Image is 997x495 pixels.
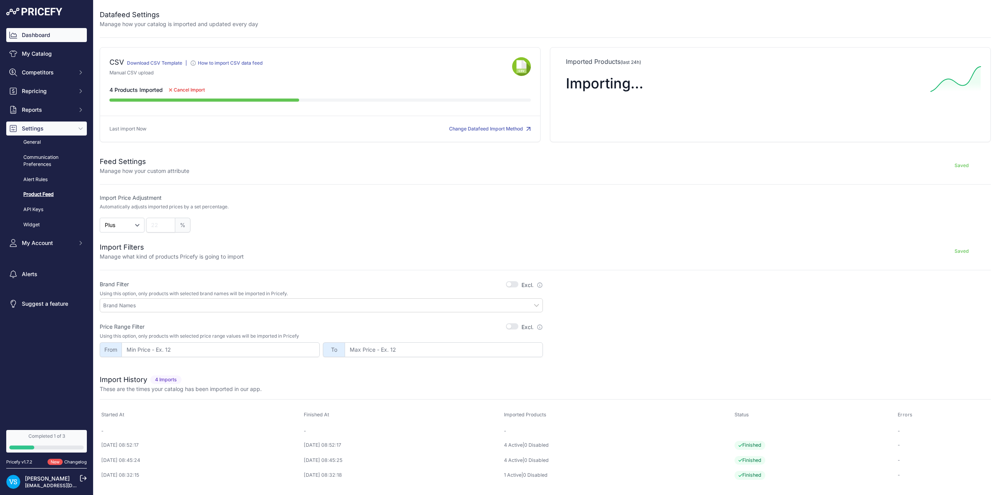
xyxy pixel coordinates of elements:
[6,122,87,136] button: Settings
[620,59,641,65] span: (last 24h)
[6,151,87,171] a: Communication Preferences
[6,8,62,16] img: Pricefy Logo
[735,441,765,450] span: Finished
[504,442,523,448] a: 4 Active
[304,412,329,417] span: Finished At
[150,375,181,384] span: 4 Imports
[22,69,73,76] span: Competitors
[6,28,87,421] nav: Sidebar
[109,86,531,94] div: 4 Products Imported
[122,342,320,357] input: Min Price - Ex. 12
[22,106,73,114] span: Reports
[521,281,543,289] label: Excl.
[175,218,190,233] span: %
[502,468,733,483] td: |
[345,342,543,357] input: Max Price - Ex. 12
[25,475,70,482] a: [PERSON_NAME]
[100,468,302,483] td: [DATE] 08:32:15
[109,57,124,69] div: CSV
[100,342,122,357] span: From
[127,60,182,66] a: Download CSV Template
[100,20,258,28] p: Manage how your catalog is imported and updated every day
[524,457,549,463] a: 0 Disabled
[449,125,531,133] button: Change Datafeed Import Method
[146,218,175,233] input: 22
[174,87,205,93] span: Cancel Import
[190,62,262,67] a: How to import CSV data feed
[100,374,147,385] h2: Import History
[6,65,87,79] button: Competitors
[502,438,733,453] td: |
[898,412,913,418] span: Errors
[523,472,548,478] a: 0 Disabled
[100,385,262,393] p: These are the times your catalog has been imported in our app.
[100,156,189,167] h2: Feed Settings
[6,136,87,149] a: General
[22,125,73,132] span: Settings
[6,459,32,465] div: Pricefy v1.7.2
[323,342,345,357] span: To
[198,60,262,66] div: How to import CSV data feed
[735,471,765,480] span: Finished
[100,323,144,331] label: Price Range Filter
[504,412,546,417] span: Imported Products
[100,9,258,20] h2: Datafeed Settings
[302,453,503,468] td: [DATE] 08:45:25
[100,242,244,253] h2: Import Filters
[898,472,990,479] p: -
[185,60,187,69] div: |
[100,280,129,288] label: Brand Filter
[25,483,106,488] a: [EMAIL_ADDRESS][DOMAIN_NAME]
[100,167,189,175] p: Manage how your custom attribute
[103,302,543,309] input: Brand Names
[524,442,549,448] a: 0 Disabled
[6,47,87,61] a: My Catalog
[6,103,87,117] button: Reports
[109,69,512,77] p: Manual CSV upload
[898,442,990,449] p: -
[735,412,749,417] span: Status
[100,291,543,297] p: Using this option, only products with selected brand names will be imported in Pricefy.
[100,204,229,210] p: Automatically adjusts imported prices by a set percentage.
[898,412,914,418] button: Errors
[101,412,124,417] span: Started At
[932,245,991,257] button: Saved
[502,424,733,438] td: -
[735,456,765,465] span: Finished
[302,438,503,453] td: [DATE] 08:52:17
[100,253,244,261] p: Manage what kind of products Pricefy is going to import
[6,267,87,281] a: Alerts
[566,57,975,66] p: Imported Products
[502,453,733,468] td: |
[6,188,87,201] a: Product Feed
[48,459,63,465] span: New
[6,430,87,453] a: Completed 1 of 3
[6,84,87,98] button: Repricing
[504,472,521,478] a: 1 Active
[521,323,543,331] label: Excl.
[100,194,543,202] label: Import Price Adjustment
[100,453,302,468] td: [DATE] 08:45:24
[6,297,87,311] a: Suggest a feature
[504,457,523,463] a: 4 Active
[109,125,146,133] p: Last import Now
[22,239,73,247] span: My Account
[6,218,87,232] a: Widget
[100,438,302,453] td: [DATE] 08:52:17
[6,28,87,42] a: Dashboard
[6,236,87,250] button: My Account
[6,203,87,217] a: API Keys
[566,75,643,92] span: Importing...
[22,87,73,95] span: Repricing
[100,333,543,339] p: Using this option, only products with selected price range values will be imported in Pricefy
[100,424,302,438] td: -
[64,459,87,465] a: Changelog
[898,428,990,435] p: -
[9,433,84,439] div: Completed 1 of 3
[302,424,503,438] td: -
[302,468,503,483] td: [DATE] 08:32:18
[898,457,990,464] p: -
[932,159,991,172] button: Saved
[6,173,87,187] a: Alert Rules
